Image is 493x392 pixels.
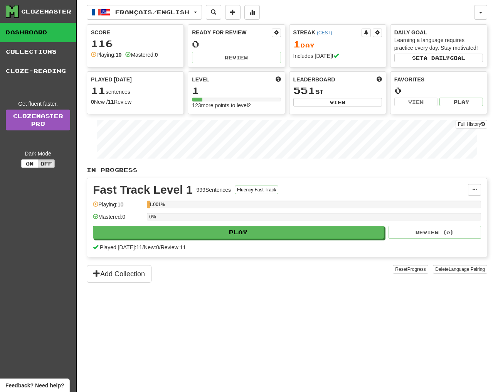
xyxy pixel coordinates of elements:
[293,85,315,96] span: 551
[317,30,332,35] a: (CEST)
[87,166,487,174] p: In Progress
[87,265,151,283] button: Add Collection
[192,101,281,109] div: 123 more points to level 2
[377,76,382,83] span: This week in points, UTC
[21,159,38,168] button: On
[192,76,209,83] span: Level
[6,100,70,108] div: Get fluent faster.
[6,110,70,130] a: ClozemasterPro
[115,9,189,15] span: Français / English
[293,39,301,49] span: 1
[87,5,202,20] button: Français/English
[439,98,483,106] button: Play
[433,265,487,274] button: DeleteLanguage Pairing
[159,244,161,250] span: /
[235,186,278,194] button: Fluency Fast Track
[394,36,483,52] div: Learning a language requires practice every day. Stay motivated!
[93,201,143,213] div: Playing: 10
[293,86,382,96] div: st
[91,51,121,59] div: Playing:
[276,76,281,83] span: Score more points to level up
[149,201,150,208] div: 1.001%
[91,39,180,48] div: 116
[144,244,159,250] span: New: 0
[225,5,241,20] button: Add sentence to collection
[394,29,483,36] div: Daily Goal
[91,99,94,105] strong: 0
[93,184,193,196] div: Fast Track Level 1
[394,98,438,106] button: View
[394,54,483,62] button: Seta dailygoal
[192,52,281,63] button: Review
[6,150,70,157] div: Dark Mode
[192,39,281,49] div: 0
[394,76,483,83] div: Favorites
[197,186,231,194] div: 999 Sentences
[424,55,450,61] span: a daily
[100,244,142,250] span: Played [DATE]: 11
[91,76,132,83] span: Played [DATE]
[38,159,55,168] button: Off
[389,226,481,239] button: Review (0)
[93,226,384,239] button: Play
[155,52,158,58] strong: 0
[142,244,144,250] span: /
[293,98,382,106] button: View
[293,76,335,83] span: Leaderboard
[192,86,281,95] div: 1
[192,29,271,36] div: Ready for Review
[449,267,485,272] span: Language Pairing
[293,29,362,36] div: Streak
[21,8,71,15] div: Clozemaster
[91,85,106,96] span: 11
[108,99,114,105] strong: 11
[393,265,428,274] button: ResetProgress
[125,51,158,59] div: Mastered:
[161,244,186,250] span: Review: 11
[244,5,260,20] button: More stats
[91,86,180,96] div: sentences
[206,5,221,20] button: Search sentences
[91,98,180,106] div: New / Review
[407,267,426,272] span: Progress
[293,39,382,49] div: Day
[116,52,122,58] strong: 10
[293,52,382,60] div: Includes [DATE]!
[456,120,487,128] button: Full History
[93,213,143,226] div: Mastered: 0
[5,382,64,389] span: Open feedback widget
[394,86,483,95] div: 0
[91,29,180,36] div: Score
